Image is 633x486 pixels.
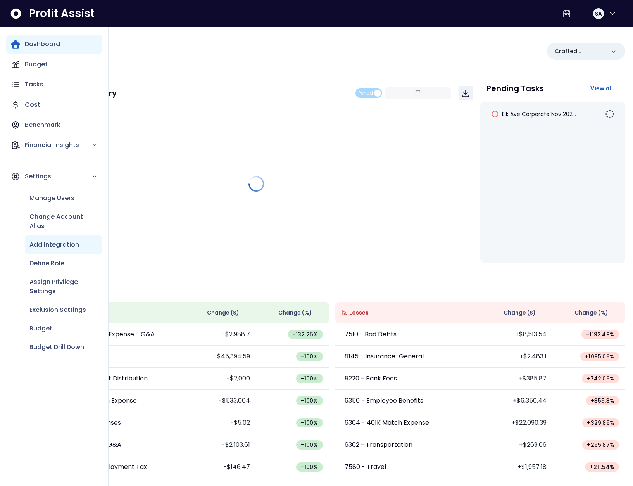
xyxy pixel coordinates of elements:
[301,463,318,471] span: -100 %
[293,330,318,338] span: -132.25 %
[587,441,614,449] span: + 295.87 %
[25,100,40,109] p: Cost
[480,456,553,478] td: +$1,957.18
[29,7,95,21] span: Profit Assist
[459,86,473,100] button: Download
[25,172,92,181] p: Settings
[480,368,553,390] td: +$385.87
[25,140,92,150] p: Financial Insights
[480,346,553,368] td: +$2,483.1
[480,390,553,412] td: +$6,350.44
[29,305,86,315] p: Exclusion Settings
[29,342,84,352] p: Budget Drill Down
[184,323,256,346] td: -$2,988.7
[29,194,74,203] p: Manage Users
[502,110,576,118] span: Elk Ave Corporate Nov 202...
[184,412,256,434] td: -$5.02
[207,309,239,317] span: Change ( $ )
[486,85,544,92] p: Pending Tasks
[595,10,602,17] span: SA
[574,309,608,317] span: Change (%)
[184,368,256,390] td: -$2,000
[345,462,386,472] p: 7580 - Travel
[345,330,397,339] p: 7510 - Bad Debts
[29,212,97,231] p: Change Account Alias
[29,277,97,296] p: Assign Privilege Settings
[345,440,412,450] p: 6362 - Transportation
[480,323,553,346] td: +$8,513.54
[345,418,429,427] p: 6364 - 401K Match Expense
[591,397,614,405] span: + 355.3 %
[480,412,553,434] td: +$22,090.39
[184,390,256,412] td: -$533,004
[590,85,613,92] span: View all
[345,396,423,405] p: 6350 - Employee Benefits
[301,375,318,382] span: -100 %
[504,309,536,317] span: Change ( $ )
[184,434,256,456] td: -$2,103.61
[345,374,397,383] p: 8220 - Bank Fees
[184,346,256,368] td: -$45,394.59
[555,47,605,55] p: Crafted Concepts
[39,285,625,292] p: Wins & Losses
[301,353,318,360] span: -100 %
[29,259,64,268] p: Define Role
[480,434,553,456] td: +$269.06
[345,352,424,361] p: 8145 - Insurance-General
[301,419,318,427] span: -100 %
[301,441,318,449] span: -100 %
[586,330,614,338] span: + 1192.49 %
[25,120,60,130] p: Benchmark
[585,353,614,360] span: + 1095.08 %
[25,80,43,89] p: Tasks
[184,456,256,478] td: -$146.47
[605,109,614,119] img: Not yet Started
[586,375,614,382] span: + 742.06 %
[25,40,60,49] p: Dashboard
[301,397,318,405] span: -100 %
[584,81,619,95] button: View all
[587,419,614,427] span: + 329.89 %
[29,240,79,249] p: Add Integration
[278,309,312,317] span: Change (%)
[25,60,48,69] p: Budget
[590,463,614,471] span: + 211.54 %
[349,309,369,317] span: Losses
[29,324,52,333] p: Budget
